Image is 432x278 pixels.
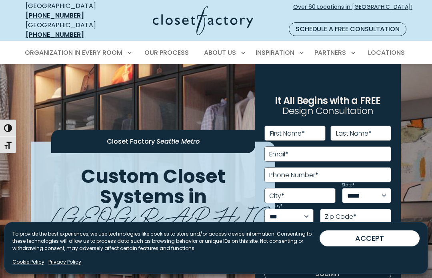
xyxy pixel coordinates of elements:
[269,151,288,158] label: Email
[256,48,294,57] span: Inspiration
[26,11,84,20] a: [PHONE_NUMBER]
[264,204,282,208] label: Country
[26,1,113,20] div: [GEOGRAPHIC_DATA]
[107,137,155,146] span: Closet Factory
[12,230,320,252] p: To provide the best experiences, we use technologies like cookies to store and/or access device i...
[314,48,346,57] span: Partners
[269,193,284,199] label: City
[204,48,236,57] span: About Us
[275,94,380,107] span: It All Begins with a FREE
[293,3,412,20] span: Over 60 Locations in [GEOGRAPHIC_DATA]!
[50,195,387,231] span: [GEOGRAPHIC_DATA]
[26,20,113,40] div: [GEOGRAPHIC_DATA]
[368,48,405,57] span: Locations
[153,6,253,35] img: Closet Factory Logo
[144,48,189,57] span: Our Process
[269,172,318,178] label: Phone Number
[26,30,84,39] a: [PHONE_NUMBER]
[156,137,200,146] span: Seattle Metro
[25,48,122,57] span: Organization in Every Room
[81,163,226,210] span: Custom Closet Systems in
[270,130,305,137] label: First Name
[12,258,44,266] a: Cookie Policy
[282,104,374,118] span: Design Consultation
[289,22,406,36] a: Schedule a Free Consultation
[48,258,81,266] a: Privacy Policy
[336,130,372,137] label: Last Name
[19,42,413,64] nav: Primary Menu
[342,183,354,187] label: State
[320,230,420,246] button: ACCEPT
[325,214,356,220] label: Zip Code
